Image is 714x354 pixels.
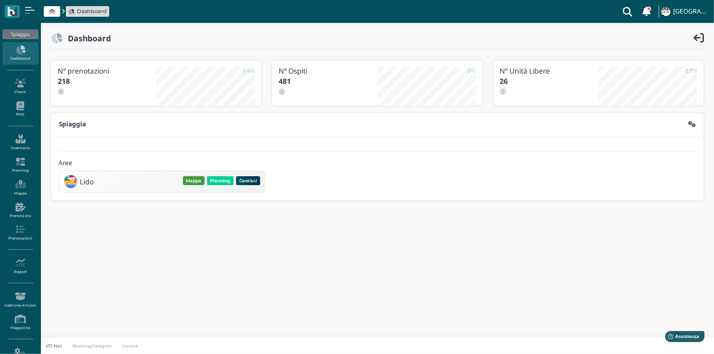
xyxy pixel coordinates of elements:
button: Mappa [183,176,205,185]
img: ... [661,7,670,16]
button: Planning [207,176,234,185]
a: Dashboard [2,42,38,65]
h4: Aree [59,160,72,167]
a: Planning [2,154,38,177]
b: 26 [500,76,508,86]
h3: N° Unità Libere [500,67,599,75]
a: Dashboard [69,7,107,15]
a: Prenotazioni [2,222,38,244]
h3: Lido [80,178,94,186]
h4: [GEOGRAPHIC_DATA] [673,8,709,15]
iframe: Help widget launcher [656,329,707,347]
span: Dashboard [77,7,107,15]
h3: N° prenotazioni [58,67,156,75]
h2: Dashboard [63,34,111,43]
a: Inventario [2,131,38,154]
a: Mappa [2,177,38,199]
span: Assistenza [24,7,54,13]
div: Spiaggia [2,29,38,39]
a: Clienti [2,75,38,98]
img: logo [7,7,17,16]
b: Spiaggia [59,120,86,128]
a: PMS [2,98,38,121]
h3: N° Ospiti [279,67,377,75]
a: Prenota ora [2,199,38,222]
b: 218 [58,76,70,86]
a: ... [GEOGRAPHIC_DATA] [660,2,709,21]
button: Gestisci [236,176,260,185]
b: 481 [279,76,291,86]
